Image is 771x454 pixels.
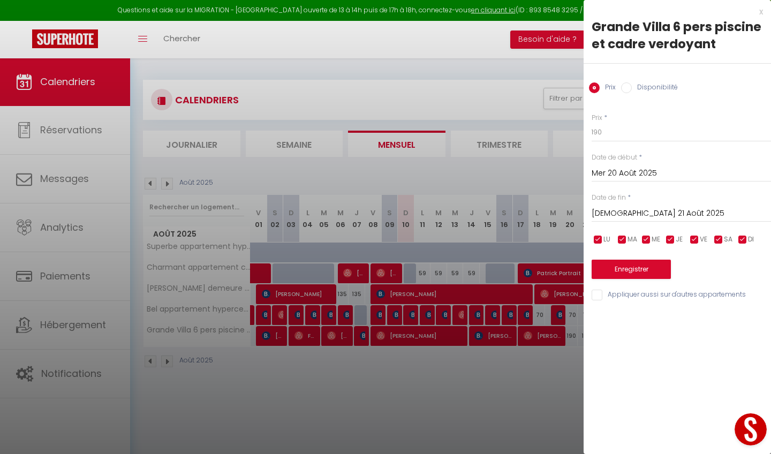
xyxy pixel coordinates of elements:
[700,234,707,245] span: VE
[592,193,626,203] label: Date de fin
[592,153,637,163] label: Date de début
[603,234,610,245] span: LU
[592,260,671,279] button: Enregistrer
[652,234,660,245] span: ME
[600,82,616,94] label: Prix
[584,5,763,18] div: x
[748,234,754,245] span: DI
[632,82,678,94] label: Disponibilité
[724,234,732,245] span: SA
[676,234,683,245] span: JE
[592,18,763,52] div: Grande Villa 6 pers piscine et cadre verdoyant
[592,113,602,123] label: Prix
[726,409,771,454] iframe: LiveChat chat widget
[628,234,637,245] span: MA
